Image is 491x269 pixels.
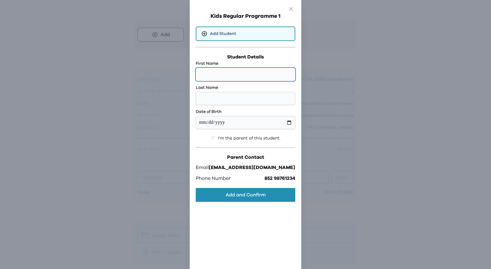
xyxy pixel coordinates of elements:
button: Add and Confirm [196,188,295,202]
span: I'm the parent of this student. [218,135,280,141]
label: Last Name [196,85,295,91]
label: Date of Birth [196,109,295,115]
h2: Kids Regular Programme 1 [196,12,295,20]
div: Add Student [196,27,295,41]
span: Add Student [210,31,236,37]
span: [EMAIL_ADDRESS][DOMAIN_NAME] [209,164,295,171]
span: 852 98761234 [265,175,295,182]
h3: Student Details [196,53,295,61]
h3: Parent Contact [196,154,295,161]
span: Email [196,164,209,171]
span: Phone Number [196,175,231,182]
label: First Name [196,61,295,67]
input: I'm the parent of this student. [211,136,216,141]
